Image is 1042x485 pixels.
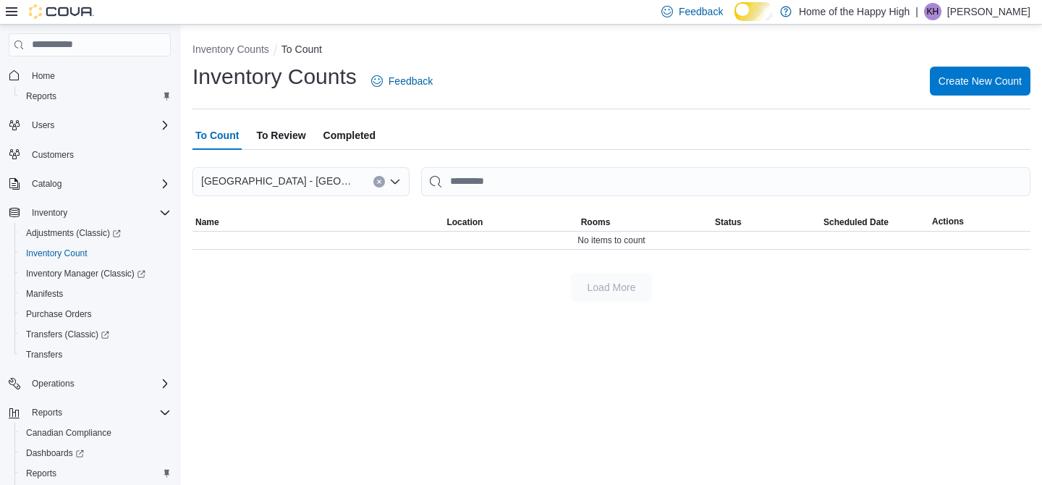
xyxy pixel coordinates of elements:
span: Create New Count [939,74,1022,88]
a: Dashboards [20,444,90,462]
span: Location [446,216,483,228]
span: Transfers [26,349,62,360]
button: Inventory Counts [192,43,269,55]
input: This is a search bar. After typing your query, hit enter to filter the results lower in the page. [421,167,1030,196]
span: Customers [26,145,171,164]
span: No items to count [577,235,645,246]
span: Load More [588,280,636,295]
button: Users [26,117,60,134]
span: Transfers [20,346,171,363]
span: Home [32,70,55,82]
button: Reports [14,86,177,106]
a: Adjustments (Classic) [14,223,177,243]
button: Open list of options [389,176,401,187]
span: Users [32,119,54,131]
span: Reports [32,407,62,418]
span: Inventory Manager (Classic) [20,265,171,282]
button: Location [444,214,577,231]
img: Cova [29,4,94,19]
span: Dashboards [20,444,171,462]
a: Reports [20,465,62,482]
span: Reports [20,88,171,105]
a: Inventory Manager (Classic) [20,265,151,282]
span: Operations [26,375,171,392]
p: Home of the Happy High [799,3,910,20]
button: Inventory [3,203,177,223]
a: Transfers [20,346,68,363]
button: Status [712,214,821,231]
a: Canadian Compliance [20,424,117,442]
button: Transfers [14,345,177,365]
span: Reports [20,465,171,482]
span: Inventory Count [26,248,88,259]
span: Canadian Compliance [26,427,111,439]
span: Inventory Manager (Classic) [26,268,145,279]
span: Rooms [581,216,611,228]
a: Manifests [20,285,69,303]
a: Inventory Count [20,245,93,262]
span: Feedback [389,74,433,88]
button: Load More [571,273,652,302]
nav: An example of EuiBreadcrumbs [192,42,1030,59]
span: Home [26,67,171,85]
span: Dashboards [26,447,84,459]
span: Name [195,216,219,228]
button: Scheduled Date [821,214,929,231]
button: Purchase Orders [14,304,177,324]
button: Home [3,65,177,86]
button: Operations [3,374,177,394]
span: Transfers (Classic) [20,326,171,343]
span: Actions [932,216,964,227]
button: Operations [26,375,80,392]
span: Operations [32,378,75,389]
span: Catalog [26,175,171,193]
a: Feedback [365,67,439,96]
span: Catalog [32,178,62,190]
button: Manifests [14,284,177,304]
a: Adjustments (Classic) [20,224,127,242]
span: Inventory [32,207,67,219]
button: To Count [281,43,322,55]
span: Scheduled Date [823,216,889,228]
span: Feedback [679,4,723,19]
span: Inventory Count [20,245,171,262]
span: Customers [32,149,74,161]
button: Inventory Count [14,243,177,263]
button: Clear input [373,176,385,187]
span: Reports [26,90,56,102]
span: Manifests [20,285,171,303]
span: Reports [26,404,171,421]
span: Reports [26,468,56,479]
button: Reports [3,402,177,423]
a: Transfers (Classic) [20,326,115,343]
button: Create New Count [930,67,1030,96]
a: Purchase Orders [20,305,98,323]
button: Name [192,214,444,231]
button: Catalog [26,175,67,193]
a: Reports [20,88,62,105]
span: To Count [195,121,239,150]
button: Reports [14,463,177,484]
button: Catalog [3,174,177,194]
a: Customers [26,146,80,164]
p: | [915,3,918,20]
span: Status [715,216,742,228]
p: [PERSON_NAME] [947,3,1030,20]
h1: Inventory Counts [192,62,357,91]
span: [GEOGRAPHIC_DATA] - [GEOGRAPHIC_DATA] - Fire & Flower [201,172,359,190]
button: Rooms [578,214,712,231]
div: Kathleen Hess [924,3,941,20]
span: KH [927,3,939,20]
a: Dashboards [14,443,177,463]
span: Manifests [26,288,63,300]
button: Inventory [26,204,73,222]
button: Reports [26,404,68,421]
a: Home [26,67,61,85]
span: Purchase Orders [26,308,92,320]
span: To Review [256,121,305,150]
span: Purchase Orders [20,305,171,323]
span: Canadian Compliance [20,424,171,442]
input: Dark Mode [734,2,773,21]
button: Customers [3,144,177,165]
